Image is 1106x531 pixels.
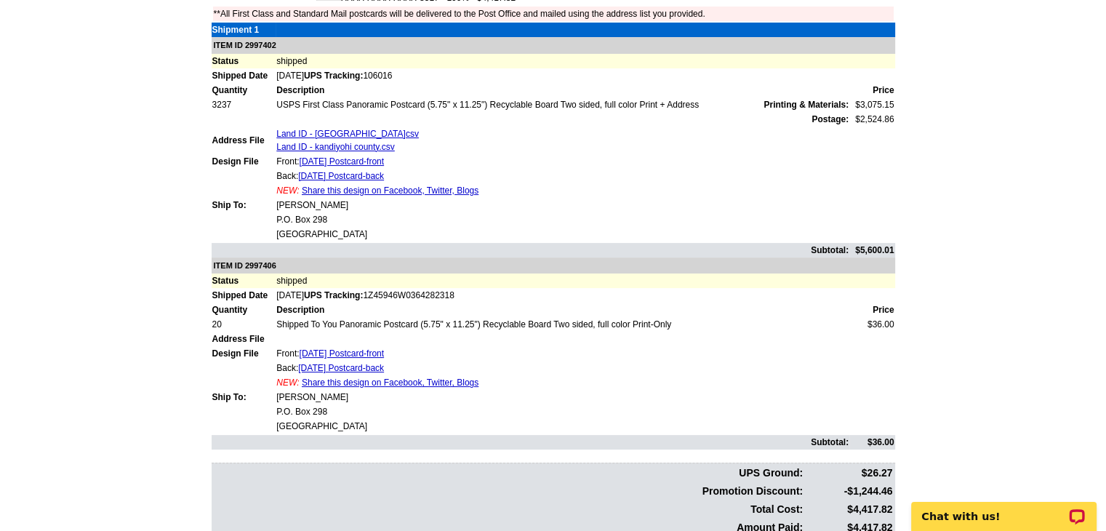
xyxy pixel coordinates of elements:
[213,483,804,500] td: Promotion Discount:
[276,346,849,361] td: Front:
[849,97,894,112] td: $3,075.15
[276,154,849,169] td: Front:
[276,198,849,212] td: [PERSON_NAME]
[276,378,299,388] span: NEW:
[849,435,894,450] td: $36.00
[298,171,384,181] a: [DATE] Postcard-back
[276,361,849,375] td: Back:
[849,83,894,97] td: Price
[212,274,276,288] td: Status
[212,435,850,450] td: Subtotal:
[212,37,895,54] td: ITEM ID 2997402
[805,483,893,500] td: -$1,244.46
[276,97,849,112] td: USPS First Class Panoramic Postcard (5.75" x 11.25") Recyclable Board Two sided, full color Print...
[276,185,299,196] span: NEW:
[212,346,276,361] td: Design File
[276,129,419,139] a: Land ID - [GEOGRAPHIC_DATA]csv
[276,68,894,83] td: [DATE]
[902,485,1106,531] iframe: LiveChat chat widget
[276,317,849,332] td: Shipped To You Panoramic Postcard (5.75" x 11.25") Recyclable Board Two sided, full color Print-Only
[276,54,894,68] td: shipped
[276,212,849,227] td: P.O. Box 298
[212,54,276,68] td: Status
[212,390,276,404] td: Ship To:
[849,112,894,127] td: $2,524.86
[302,378,478,388] a: Share this design on Facebook, Twitter, Blogs
[213,501,804,518] td: Total Cost:
[849,317,894,332] td: $36.00
[805,501,893,518] td: $4,417.82
[276,419,849,434] td: [GEOGRAPHIC_DATA]
[212,68,276,83] td: Shipped Date
[212,198,276,212] td: Ship To:
[212,303,276,317] td: Quantity
[212,332,276,346] td: Address File
[213,465,804,482] td: UPS Ground:
[276,169,849,183] td: Back:
[276,404,849,419] td: P.O. Box 298
[304,71,363,81] strong: UPS Tracking:
[212,97,276,112] td: 3237
[304,290,454,300] span: 1Z45946W0364282318
[300,156,384,167] a: [DATE] Postcard-front
[212,154,276,169] td: Design File
[304,290,363,300] strong: UPS Tracking:
[849,303,894,317] td: Price
[276,288,894,303] td: [DATE]
[276,390,849,404] td: [PERSON_NAME]
[276,83,849,97] td: Description
[276,274,894,288] td: shipped
[304,71,392,81] span: 106016
[276,227,849,241] td: [GEOGRAPHIC_DATA]
[212,23,276,37] td: Shipment 1
[276,303,849,317] td: Description
[276,142,395,152] a: Land ID - kandiyohi county.csv
[212,243,850,257] td: Subtotal:
[300,348,384,359] a: [DATE] Postcard-front
[812,114,849,124] strong: Postage:
[212,317,276,332] td: 20
[212,127,276,154] td: Address File
[212,288,276,303] td: Shipped Date
[302,185,478,196] a: Share this design on Facebook, Twitter, Blogs
[805,465,893,482] td: $26.27
[212,83,276,97] td: Quantity
[764,98,849,111] span: Printing & Materials:
[298,363,384,373] a: [DATE] Postcard-back
[849,243,894,257] td: $5,600.01
[213,7,894,21] td: **All First Class and Standard Mail postcards will be delivered to the Post Office and mailed usi...
[212,257,895,274] td: ITEM ID 2997406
